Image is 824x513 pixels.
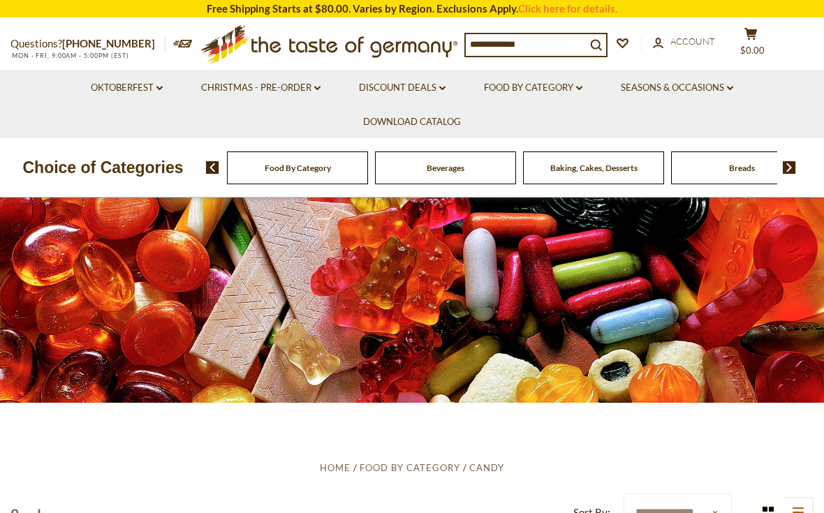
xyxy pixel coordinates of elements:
a: Candy [469,462,504,473]
span: $0.00 [740,45,765,56]
a: Baking, Cakes, Desserts [550,163,638,173]
a: [PHONE_NUMBER] [62,37,155,50]
a: Seasons & Occasions [621,80,733,96]
img: next arrow [783,161,796,174]
button: $0.00 [730,27,772,62]
a: Account [653,34,715,50]
a: Christmas - PRE-ORDER [201,80,321,96]
a: Home [320,462,351,473]
span: MON - FRI, 9:00AM - 5:00PM (EST) [10,52,129,59]
a: Food By Category [360,462,460,473]
a: Oktoberfest [91,80,163,96]
a: Food By Category [265,163,331,173]
a: Breads [729,163,755,173]
span: Account [670,36,715,47]
a: Discount Deals [359,80,446,96]
p: Questions? [10,35,165,53]
a: Click here for details. [518,2,617,15]
a: Beverages [427,163,464,173]
a: Download Catalog [363,114,461,130]
img: previous arrow [206,161,219,174]
a: Food By Category [484,80,582,96]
